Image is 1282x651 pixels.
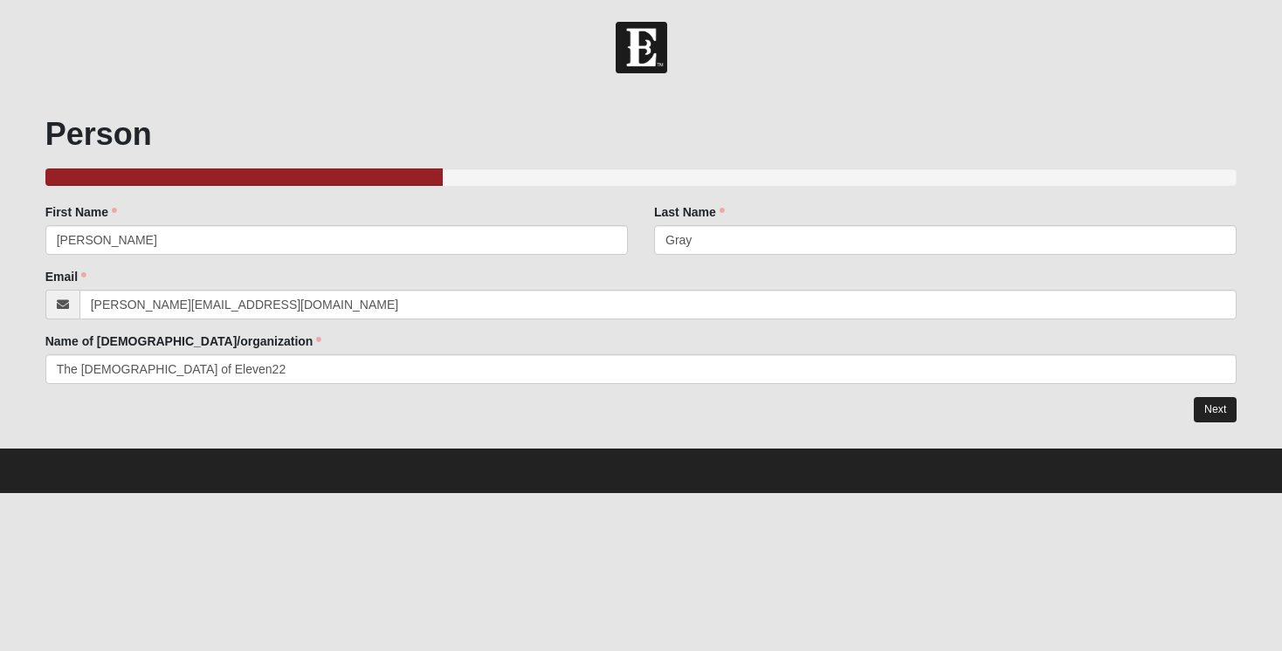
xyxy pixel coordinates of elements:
[45,332,322,350] label: Name of [DEMOGRAPHIC_DATA]/organization
[45,203,117,221] label: First Name
[654,203,725,221] label: Last Name
[45,115,1237,153] h1: Person
[1194,397,1237,422] a: Next
[45,268,86,285] label: Email
[616,22,667,73] img: Church of Eleven22 Logo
